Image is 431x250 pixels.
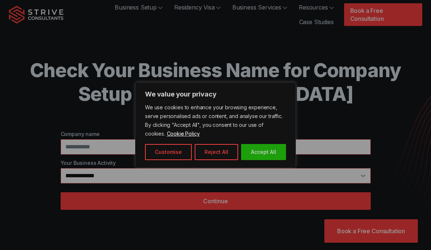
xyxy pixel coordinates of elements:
[167,130,200,137] a: Cookie Policy
[135,82,296,168] div: We value your privacy
[145,103,286,138] p: We use cookies to enhance your browsing experience, serve personalised ads or content, and analys...
[145,144,192,160] button: Customise
[195,144,238,160] button: Reject All
[241,144,286,160] button: Accept All
[145,90,286,99] p: We value your privacy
